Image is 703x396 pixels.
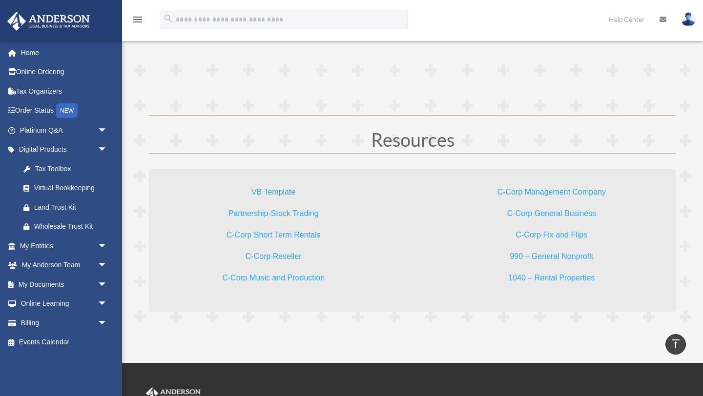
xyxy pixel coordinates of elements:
span: arrow_drop_down [98,120,117,140]
a: Platinum Q&Aarrow_drop_down [7,120,122,140]
i: vertical_align_top [670,338,682,350]
a: C-Corp Short Term Rentals [227,231,321,244]
a: 1040 – Rental Properties [508,274,595,287]
a: Home [7,43,122,62]
span: arrow_drop_down [98,140,117,160]
h1: Resources [149,130,676,154]
a: Online Ordering [7,62,122,82]
a: vertical_align_top [665,334,686,355]
a: Wholesale Trust Kit [14,217,122,237]
a: Tax Toolbox [14,159,122,178]
a: 990 – General Nonprofit [510,252,593,265]
i: menu [132,14,144,25]
a: C-Corp Fix and Flips [516,231,587,244]
div: Tax Toolbox [34,163,110,175]
span: arrow_drop_down [98,294,117,314]
div: Virtual Bookkeeping [34,182,105,194]
a: Order StatusNEW [7,101,122,121]
a: Tax Organizers [7,81,122,101]
a: C-Corp Reseller [246,252,302,265]
span: arrow_drop_down [98,313,117,333]
div: Wholesale Trust Kit [34,220,110,233]
a: Events Calendar [7,333,122,352]
a: C-Corp Music and Production [222,274,325,287]
a: My Documentsarrow_drop_down [7,275,122,294]
img: User Pic [681,12,696,26]
a: C-Corp General Business [507,209,596,222]
a: Partnership-Stock Trading [228,209,319,222]
span: arrow_drop_down [98,256,117,276]
a: Virtual Bookkeeping [14,178,117,198]
span: arrow_drop_down [98,236,117,256]
i: search [163,13,174,24]
a: Online Learningarrow_drop_down [7,294,122,314]
a: Land Trust Kit [14,198,122,217]
a: menu [132,17,144,25]
a: Digital Productsarrow_drop_down [7,140,122,159]
div: Land Trust Kit [34,201,110,214]
a: My Entitiesarrow_drop_down [7,236,122,256]
div: NEW [56,103,78,118]
a: VB Template [251,188,295,201]
a: Billingarrow_drop_down [7,313,122,333]
img: Anderson Advisors Platinum Portal [4,12,93,31]
a: C-Corp Management Company [497,188,606,201]
a: My Anderson Teamarrow_drop_down [7,256,122,275]
span: arrow_drop_down [98,275,117,295]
